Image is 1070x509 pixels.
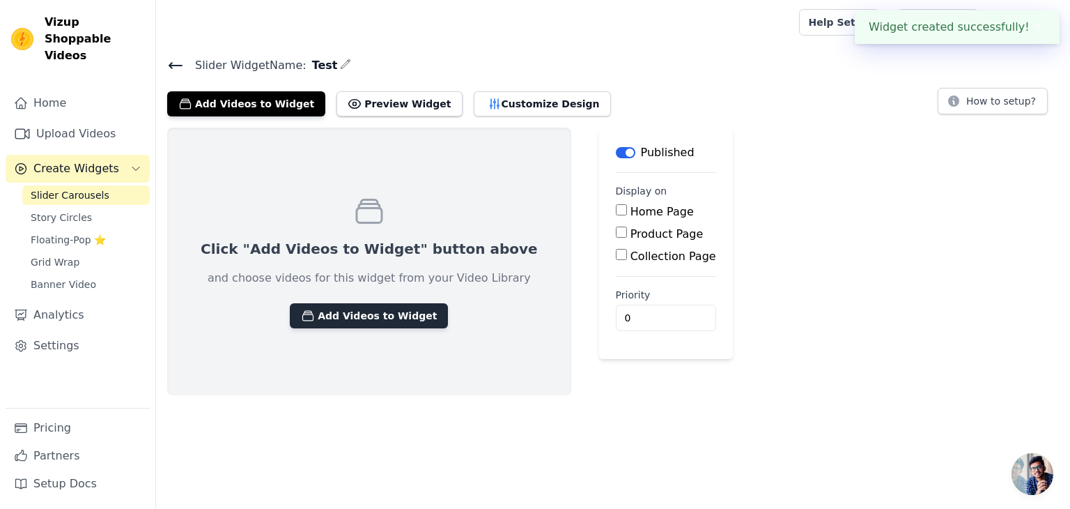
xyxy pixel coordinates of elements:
[6,414,150,442] a: Pricing
[6,442,150,470] a: Partners
[898,9,978,36] a: Book Demo
[22,185,150,205] a: Slider Carousels
[167,91,325,116] button: Add Videos to Widget
[290,303,448,328] button: Add Videos to Widget
[31,188,109,202] span: Slider Carousels
[799,9,878,36] a: Help Setup
[22,230,150,250] a: Floating-Pop ⭐
[33,160,119,177] span: Create Widgets
[855,10,1060,44] div: Widget created successfully!
[22,208,150,227] a: Story Circles
[184,57,307,74] span: Slider Widget Name:
[6,155,150,183] button: Create Widgets
[1011,453,1053,495] div: Open chat
[630,227,704,241] label: Product Page
[307,57,338,74] span: Test
[208,270,531,287] p: and choose videos for this widget from your Video Library
[6,470,150,498] a: Setup Docs
[22,252,150,272] a: Grid Wrap
[201,239,538,259] p: Click "Add Videos to Widget" button above
[1011,10,1059,35] p: Pickcell
[6,89,150,117] a: Home
[31,211,92,225] span: Story Circles
[6,120,150,148] a: Upload Videos
[31,278,96,291] span: Banner Video
[641,144,695,161] p: Published
[938,98,1048,111] a: How to setup?
[1030,19,1046,36] button: Close
[616,184,667,198] legend: Display on
[989,10,1059,35] button: P Pickcell
[11,28,33,50] img: Vizup
[22,275,150,294] a: Banner Video
[31,255,79,269] span: Grid Wrap
[340,56,351,75] div: Edit Name
[45,14,144,64] span: Vizup Shoppable Videos
[6,332,150,360] a: Settings
[938,88,1048,114] button: How to setup?
[630,250,716,263] label: Collection Page
[474,91,611,116] button: Customize Design
[336,91,462,116] button: Preview Widget
[6,301,150,329] a: Analytics
[31,233,106,247] span: Floating-Pop ⭐
[616,288,716,302] label: Priority
[630,205,694,218] label: Home Page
